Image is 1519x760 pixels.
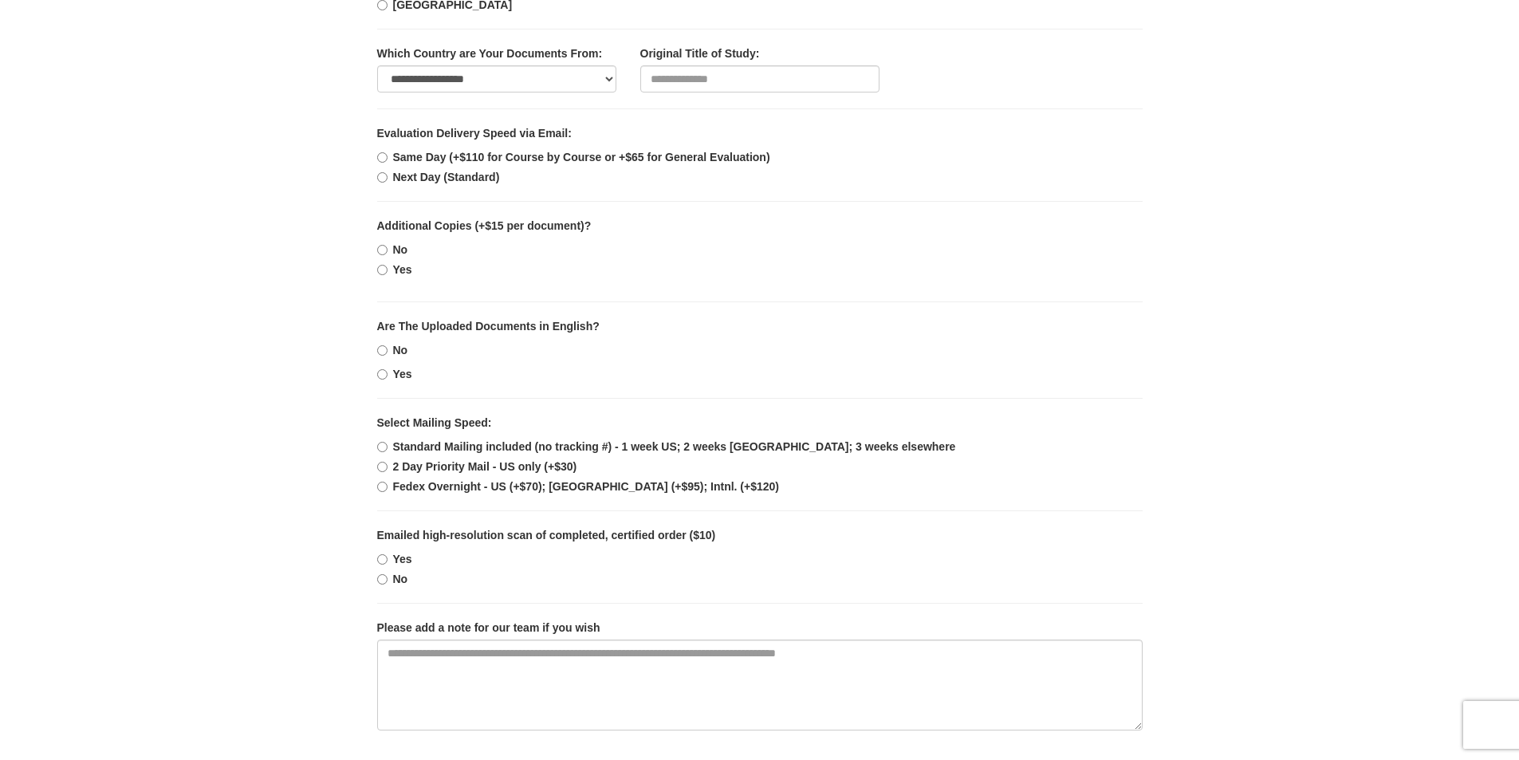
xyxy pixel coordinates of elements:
[393,368,412,380] b: Yes
[393,460,577,473] b: 2 Day Priority Mail - US only (+$30)
[377,219,592,232] b: Additional Copies (+$15 per document)?
[377,416,492,429] b: Select Mailing Speed:
[377,245,388,255] input: No
[393,573,408,585] b: No
[377,265,388,275] input: Yes
[377,574,388,585] input: No
[377,345,388,356] input: No
[377,482,388,492] input: Fedex Overnight - US (+$70); [GEOGRAPHIC_DATA] (+$95); Intnl. (+$120)
[377,369,388,380] input: Yes
[393,553,412,565] b: Yes
[1206,191,1519,760] iframe: LiveChat chat widget
[377,127,572,140] b: Evaluation Delivery Speed via Email:
[640,45,760,61] label: Original Title of Study:
[393,171,500,183] b: Next Day (Standard)
[377,172,388,183] input: Next Day (Standard)
[377,152,388,163] input: Same Day (+$110 for Course by Course or +$65 for General Evaluation)
[377,442,388,452] input: Standard Mailing included (no tracking #) - 1 week US; 2 weeks [GEOGRAPHIC_DATA]; 3 weeks elsewhere
[377,45,603,61] label: Which Country are Your Documents From:
[393,243,408,256] b: No
[393,440,956,453] b: Standard Mailing included (no tracking #) - 1 week US; 2 weeks [GEOGRAPHIC_DATA]; 3 weeks elsewhere
[377,320,600,333] b: Are The Uploaded Documents in English?
[377,529,716,541] b: Emailed high-resolution scan of completed, certified order ($10)
[377,554,388,565] input: Yes
[377,462,388,472] input: 2 Day Priority Mail - US only (+$30)
[377,620,600,636] label: Please add a note for our team if you wish
[393,480,780,493] b: Fedex Overnight - US (+$70); [GEOGRAPHIC_DATA] (+$95); Intnl. (+$120)
[393,344,408,356] b: No
[393,263,412,276] b: Yes
[393,151,770,163] b: Same Day (+$110 for Course by Course or +$65 for General Evaluation)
